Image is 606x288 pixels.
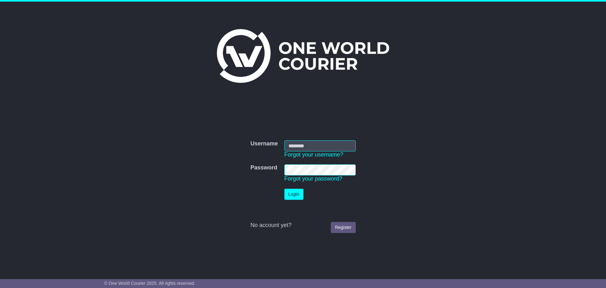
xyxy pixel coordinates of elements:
span: © One World Courier 2025. All rights reserved. [104,281,195,286]
button: Login [284,189,303,200]
a: Forgot your password? [284,175,342,182]
a: Register [331,222,355,233]
div: No account yet? [250,222,355,229]
label: Password [250,164,277,171]
label: Username [250,140,278,147]
img: One World [217,29,389,83]
a: Forgot your username? [284,151,343,158]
